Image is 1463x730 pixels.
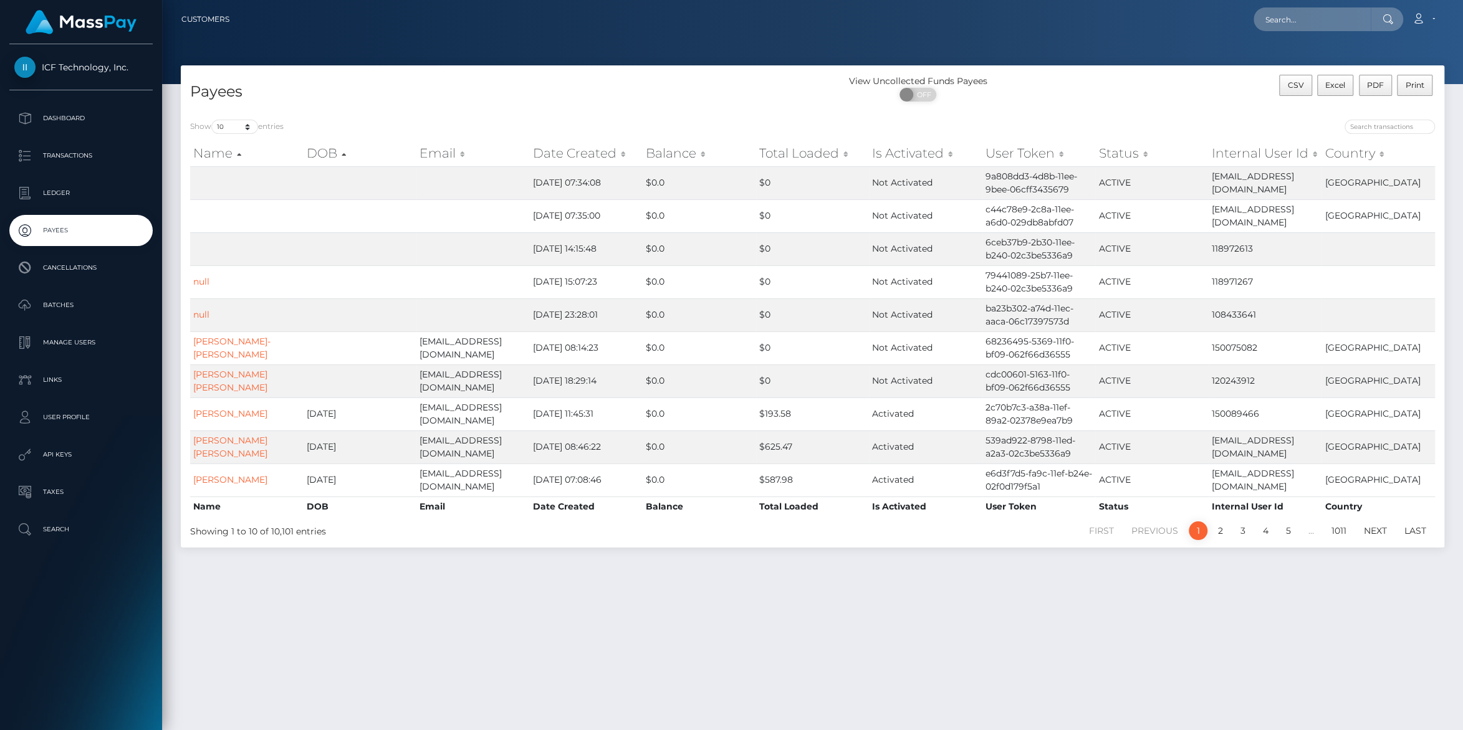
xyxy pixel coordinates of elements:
[756,463,870,496] td: $587.98
[9,439,153,470] a: API Keys
[1095,463,1209,496] td: ACTIVE
[869,331,982,364] td: Not Activated
[416,430,530,463] td: [EMAIL_ADDRESS][DOMAIN_NAME]
[643,232,756,265] td: $0.0
[1321,397,1435,430] td: [GEOGRAPHIC_DATA]
[1095,298,1209,331] td: ACTIVE
[756,199,870,232] td: $0
[14,109,148,128] p: Dashboard
[869,430,982,463] td: Activated
[530,364,643,397] td: [DATE] 18:29:14
[193,276,209,287] a: null
[416,364,530,397] td: [EMAIL_ADDRESS][DOMAIN_NAME]
[9,215,153,246] a: Payees
[756,430,870,463] td: $625.47
[869,463,982,496] td: Activated
[756,364,870,397] td: $0
[1398,521,1433,540] a: Last
[982,397,1096,430] td: 2c70b7c3-a38a-11ef-89a2-02378e9ea7b9
[530,298,643,331] td: [DATE] 23:28:01
[643,141,756,166] th: Balance: activate to sort column ascending
[1095,232,1209,265] td: ACTIVE
[9,178,153,209] a: Ledger
[14,221,148,240] p: Payees
[1095,430,1209,463] td: ACTIVE
[304,496,417,516] th: DOB
[869,496,982,516] th: Is Activated
[193,408,267,419] a: [PERSON_NAME]
[1095,199,1209,232] td: ACTIVE
[9,103,153,134] a: Dashboard
[982,199,1096,232] td: c44c78e9-2c8a-11ee-a6d0-029db8abfd07
[756,496,870,516] th: Total Loaded
[1321,331,1435,364] td: [GEOGRAPHIC_DATA]
[9,327,153,358] a: Manage Users
[982,166,1096,199] td: 9a808dd3-4d8b-11ee-9bee-06cff3435679
[9,402,153,433] a: User Profile
[211,120,258,134] select: Showentries
[14,57,36,78] img: ICF Technology, Inc.
[530,397,643,430] td: [DATE] 11:45:31
[530,430,643,463] td: [DATE] 08:46:22
[1095,141,1209,166] th: Status: activate to sort column ascending
[1209,430,1322,463] td: [EMAIL_ADDRESS][DOMAIN_NAME]
[869,199,982,232] td: Not Activated
[190,496,304,516] th: Name
[1321,430,1435,463] td: [GEOGRAPHIC_DATA]
[530,331,643,364] td: [DATE] 08:14:23
[193,474,267,485] a: [PERSON_NAME]
[181,6,229,32] a: Customers
[14,184,148,202] p: Ledger
[1279,75,1312,96] button: CSV
[14,371,148,389] p: Links
[530,265,643,298] td: [DATE] 15:07:23
[1325,80,1345,90] span: Excel
[416,496,530,516] th: Email
[1211,521,1230,540] a: 2
[14,258,148,277] p: Cancellations
[643,166,756,199] td: $0.0
[869,166,982,199] td: Not Activated
[1345,120,1435,134] input: Search transactions
[756,141,870,166] th: Total Loaded: activate to sort column ascending
[1397,75,1432,96] button: Print
[530,166,643,199] td: [DATE] 07:34:08
[1095,397,1209,430] td: ACTIVE
[304,430,417,463] td: [DATE]
[1209,232,1322,265] td: 118972613
[1287,80,1303,90] span: CSV
[1209,397,1322,430] td: 150089466
[1209,298,1322,331] td: 108433641
[982,463,1096,496] td: e6d3f7d5-fa9c-11ef-b24e-02f0d179f5a1
[982,232,1096,265] td: 6ceb37b9-2b30-11ee-b240-02c3be5336a9
[1209,463,1322,496] td: [EMAIL_ADDRESS][DOMAIN_NAME]
[304,463,417,496] td: [DATE]
[1095,364,1209,397] td: ACTIVE
[1256,521,1275,540] a: 4
[1209,166,1322,199] td: [EMAIL_ADDRESS][DOMAIN_NAME]
[304,397,417,430] td: [DATE]
[1321,199,1435,232] td: [GEOGRAPHIC_DATA]
[869,298,982,331] td: Not Activated
[1209,364,1322,397] td: 120243912
[14,296,148,315] p: Batches
[982,331,1096,364] td: 68236495-5369-11f0-bf09-062f66d36555
[906,88,938,102] span: OFF
[1095,331,1209,364] td: ACTIVE
[530,496,643,516] th: Date Created
[643,397,756,430] td: $0.0
[9,62,153,73] span: ICF Technology, Inc.
[1254,7,1371,31] input: Search...
[813,75,1024,88] div: View Uncollected Funds Payees
[1279,521,1298,540] a: 5
[9,476,153,508] a: Taxes
[1095,496,1209,516] th: Status
[1209,496,1322,516] th: Internal User Id
[190,520,698,538] div: Showing 1 to 10 of 10,101 entries
[982,430,1096,463] td: 539ad922-8798-11ed-a2a3-02c3be5336a9
[869,364,982,397] td: Not Activated
[190,81,803,103] h4: Payees
[530,463,643,496] td: [DATE] 07:08:46
[643,199,756,232] td: $0.0
[982,364,1096,397] td: cdc00601-5163-11f0-bf09-062f66d36555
